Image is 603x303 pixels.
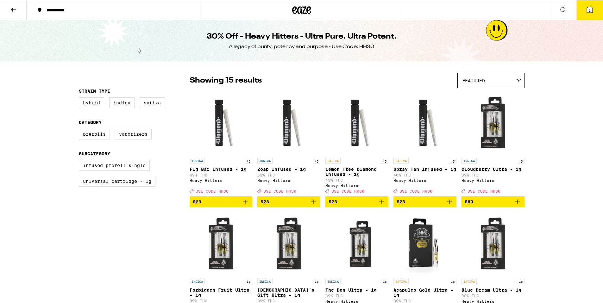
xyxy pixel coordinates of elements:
p: 1g [313,158,320,164]
p: 1g [449,158,456,164]
p: Zoap Infused - 1g [257,167,320,172]
a: Open page for Zoap Infused - 1g from Heavy Hitters [257,91,320,196]
p: INDICA [325,279,341,284]
div: Heavy Hitters [190,178,253,182]
p: 1g [517,279,524,284]
span: USE CODE HH30 [331,189,364,193]
a: Open page for Fig Bar Infused - 1g from Heavy Hitters [190,91,253,196]
button: Add to bag [462,196,524,207]
div: A legacy of purity, potency and purpose - Use Code: HH30 [229,43,374,50]
label: Indica [109,97,135,108]
span: USE CODE HH30 [196,189,229,193]
p: 53% THC [257,173,320,177]
p: SATIVA [462,279,477,284]
div: Heavy Hitters [257,178,320,182]
legend: Subcategory [79,151,110,156]
button: Add to bag [257,196,320,207]
p: 89% THC [462,173,524,177]
legend: Strain Type [79,89,110,94]
button: Add to bag [393,196,456,207]
label: Vaporizers [115,129,152,139]
p: INDICA [190,279,205,284]
p: The Don Ultra - 1g [325,288,388,293]
span: USE CODE HH30 [468,189,500,193]
p: Cloudberry Ultra - 1g [462,167,524,172]
span: $23 [193,199,201,204]
label: Infused Preroll Single [79,160,150,171]
p: 88% THC [462,294,524,298]
p: [DEMOGRAPHIC_DATA]'s Gift Ultra - 1g [257,288,320,298]
img: Heavy Hitters - Zoap Infused - 1g [257,91,320,155]
p: Acapulco Gold Ultra - 1g [393,288,456,298]
img: Heavy Hitters - Cloudberry Ultra - 1g [462,91,524,155]
a: Open page for Lemon Tree Diamond Infused - 1g from Heavy Hitters [325,91,388,196]
p: 89% THC [393,299,456,303]
p: 49% THC [190,173,253,177]
img: Heavy Hitters - Acapulco Gold Ultra - 1g [393,212,456,275]
legend: Category [79,120,102,125]
p: Showing 15 results [190,75,262,86]
div: Heavy Hitters [462,178,524,182]
label: Prerolls [79,129,110,139]
p: 43% THC [325,178,388,182]
label: Universal Cartridge - 1g [79,176,155,187]
button: Add to bag [190,196,253,207]
div: Heavy Hitters [325,183,388,188]
p: 1g [245,158,252,164]
p: Spray Tan Infused - 1g [393,167,456,172]
img: Heavy Hitters - God's Gift Ultra - 1g [257,212,320,275]
p: SATIVA [325,158,341,164]
span: $23 [397,199,405,204]
label: Hybrid [79,97,104,108]
p: INDICA [462,158,477,164]
p: 1g [381,158,388,164]
div: Heavy Hitters [393,178,456,182]
img: Heavy Hitters - Lemon Tree Diamond Infused - 1g [325,91,388,155]
p: INDICA [190,158,205,164]
span: USE CODE HH30 [399,189,432,193]
button: Add to bag [325,196,388,207]
p: INDICA [257,279,273,284]
p: SATIVA [393,158,409,164]
p: Forbidden Fruit Ultra - 1g [190,288,253,298]
p: 89% THC [257,299,320,303]
span: 3 [589,9,591,12]
p: Lemon Tree Diamond Infused - 1g [325,167,388,177]
p: SATIVA [393,279,409,284]
button: 3 [576,0,603,20]
span: $23 [329,199,337,204]
p: 1g [381,279,388,284]
p: 1g [313,279,320,284]
img: Heavy Hitters - Fig Bar Infused - 1g [190,91,253,155]
img: Heavy Hitters - Spray Tan Infused - 1g [393,91,456,155]
img: Heavy Hitters - The Don Ultra - 1g [325,212,388,275]
img: Heavy Hitters - Forbidden Fruit Ultra - 1g [190,212,253,275]
p: 1g [449,279,456,284]
a: Open page for Spray Tan Infused - 1g from Heavy Hitters [393,91,456,196]
a: Open page for Cloudberry Ultra - 1g from Heavy Hitters [462,91,524,196]
p: Fig Bar Infused - 1g [190,167,253,172]
span: USE CODE HH30 [263,189,296,193]
label: Sativa [140,97,165,108]
span: $23 [261,199,269,204]
img: Heavy Hitters - Blue Dream Ultra - 1g [462,212,524,275]
p: 1g [245,279,252,284]
p: 89% THC [325,294,388,298]
p: 1g [517,158,524,164]
h1: 30% Off - Heavy Hitters - Ultra Pure. Ultra Potent. [207,31,397,42]
span: Featured [462,78,485,83]
p: INDICA [257,158,273,164]
p: 40% THC [393,173,456,177]
span: $60 [465,199,473,204]
p: 89% THC [190,299,253,303]
p: Blue Dream Ultra - 1g [462,288,524,293]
